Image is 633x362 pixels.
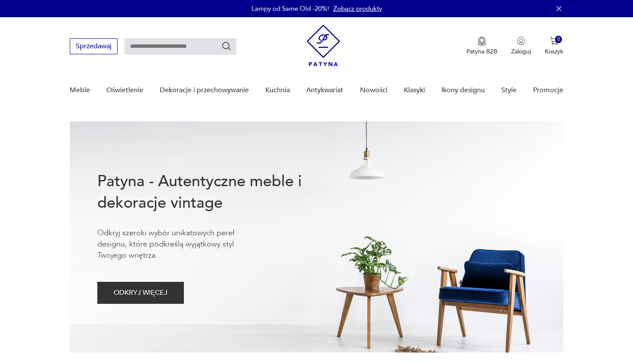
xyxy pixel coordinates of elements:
[550,37,559,45] img: Ikona koszyka
[70,74,90,107] a: Meble
[501,74,517,107] a: Style
[545,47,563,56] p: Koszyk
[404,74,425,107] a: Klasyki
[265,74,290,107] a: Kuchnia
[466,47,497,56] p: Patyna B2B
[306,74,343,107] a: Antykwariat
[478,37,486,46] img: Ikona medalu
[545,37,563,56] button: 0Koszyk
[221,41,232,51] button: Szukaj
[517,37,525,45] img: Ikonka użytkownika
[511,37,531,56] button: Zaloguj
[70,44,118,50] a: Sprzedawaj
[97,282,184,304] button: ODKRYJ WIĘCEJ
[533,74,563,107] a: Promocje
[441,74,485,107] a: Ikony designu
[97,290,184,296] a: ODKRYJ WIĘCEJ
[97,171,330,214] h1: Patyna - Autentyczne meble i dekoracje vintage
[97,228,261,261] p: Odkryj szeroki wybór unikatowych pereł designu, które podkreślą wyjątkowy styl Twojego wnętrza.
[106,74,143,107] a: Oświetlenie
[333,4,382,13] a: Zobacz produkty
[251,4,329,13] p: Lampy od Same Old -20%!
[307,25,340,66] img: Patyna - sklep z meblami i dekoracjami vintage
[70,38,118,54] button: Sprzedawaj
[555,36,562,43] div: 0
[466,37,497,56] button: Patyna B2B
[466,37,497,56] a: Ikona medaluPatyna B2B
[360,74,388,107] a: Nowości
[511,47,531,56] p: Zaloguj
[160,74,249,107] a: Dekoracje i przechowywanie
